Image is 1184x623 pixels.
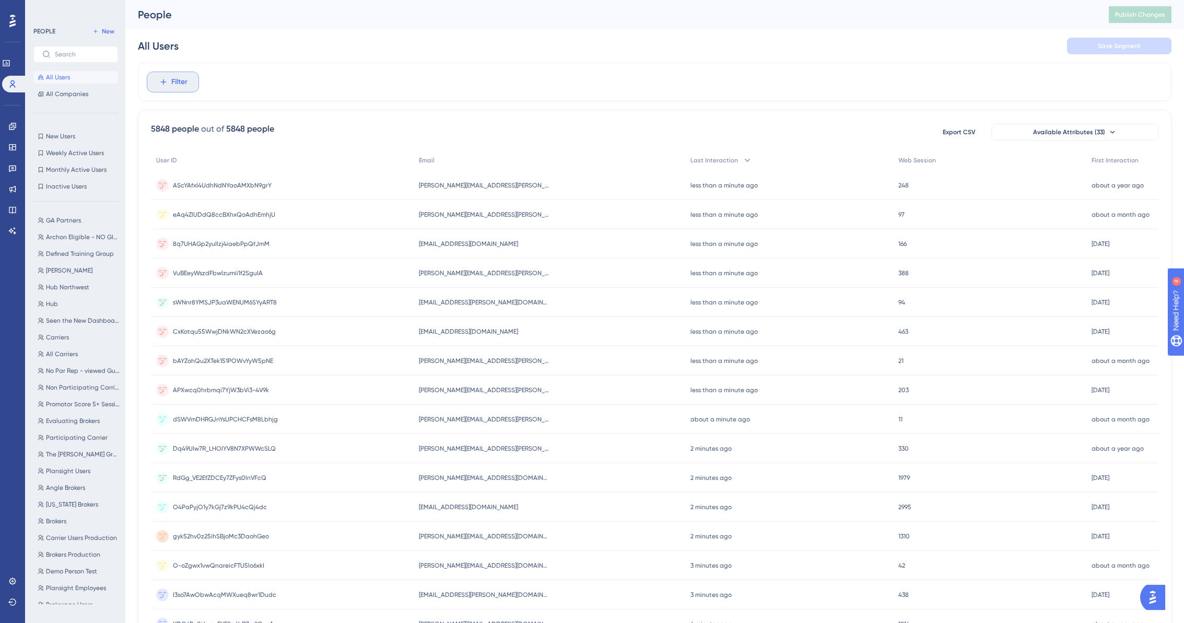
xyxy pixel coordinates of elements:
[33,381,124,394] button: Non Participating Carriers
[46,367,120,375] span: No Par Rep - viewed Guide
[898,156,936,164] span: Web Session
[419,156,435,164] span: Email
[1092,533,1109,540] time: [DATE]
[171,76,187,88] span: Filter
[1115,10,1165,19] span: Publish Changes
[1092,503,1109,511] time: [DATE]
[33,314,124,327] button: Seen the New Dashboard Announcement-1-2
[690,591,732,598] time: 3 minutes ago
[46,182,87,191] span: Inactive Users
[73,5,76,14] div: 4
[46,300,58,308] span: Hub
[419,415,549,424] span: [PERSON_NAME][EMAIL_ADDRESS][PERSON_NAME][DOMAIN_NAME]
[1092,240,1109,248] time: [DATE]
[33,163,118,176] button: Monthly Active Users
[419,532,549,540] span: [PERSON_NAME][EMAIL_ADDRESS][DOMAIN_NAME]
[33,298,124,310] button: Hub
[33,398,124,410] button: Promotor Score 5+ Sessions
[55,51,109,58] input: Search
[46,567,97,575] span: Demo Person Test
[690,299,758,306] time: less than a minute ago
[898,240,907,248] span: 166
[33,348,124,360] button: All Carriers
[419,269,549,277] span: [PERSON_NAME][EMAIL_ADDRESS][PERSON_NAME][DOMAIN_NAME]
[151,123,199,135] div: 5848 people
[898,532,910,540] span: 1310
[46,467,90,475] span: Plansight Users
[33,27,55,36] div: PEOPLE
[1092,416,1150,423] time: about a month ago
[1092,156,1139,164] span: First Interaction
[173,444,276,453] span: Dq49UIw7R_LHOlYV8N7XPWWcSLQ
[46,433,108,442] span: Participating Carrier
[690,503,732,511] time: 2 minutes ago
[46,550,100,559] span: Brokers Production
[138,39,179,53] div: All Users
[690,533,732,540] time: 2 minutes ago
[147,72,199,92] button: Filter
[419,210,549,219] span: [PERSON_NAME][EMAIL_ADDRESS][PERSON_NAME][DOMAIN_NAME]
[33,281,124,293] button: Hub Northwest
[1067,38,1171,54] button: Save Segment
[46,149,104,157] span: Weekly Active Users
[33,331,124,344] button: Carriers
[690,328,758,335] time: less than a minute ago
[33,448,124,461] button: The [PERSON_NAME] Group
[156,156,177,164] span: User ID
[33,415,124,427] button: Evaluating Brokers
[46,266,92,275] span: [PERSON_NAME]
[419,591,549,599] span: [EMAIL_ADDRESS][PERSON_NAME][DOMAIN_NAME]
[33,515,124,527] button: Brokers
[46,90,88,98] span: All Companies
[1092,386,1109,394] time: [DATE]
[33,147,118,159] button: Weekly Active Users
[690,156,738,164] span: Last Interaction
[25,3,65,15] span: Need Help?
[46,450,120,459] span: The [PERSON_NAME] Group
[46,484,85,492] span: Angle Brokers
[46,383,120,392] span: Non Participating Carriers
[1092,357,1150,365] time: about a month ago
[1092,591,1109,598] time: [DATE]
[33,481,124,494] button: Angle Brokers
[33,598,124,611] button: Brokerage Users
[690,211,758,218] time: less than a minute ago
[46,283,89,291] span: Hub Northwest
[46,132,75,140] span: New Users
[173,269,263,277] span: VuBEeyWszdFbwlzumii1f2SguIA
[33,264,124,277] button: [PERSON_NAME]
[46,233,120,241] span: Archon Eligible - NO GIS Hub [US_STATE] or Magellan
[419,386,549,394] span: [PERSON_NAME][EMAIL_ADDRESS][PERSON_NAME][DOMAIN_NAME]
[33,465,124,477] button: Plansight Users
[898,357,904,365] span: 21
[226,123,274,135] div: 5848 people
[173,532,269,540] span: gyk52hv0z25ihSBjoMc3DaohGeo
[419,474,549,482] span: [PERSON_NAME][EMAIL_ADDRESS][DOMAIN_NAME]
[898,181,909,190] span: 248
[46,584,106,592] span: Plansight Employees
[1092,182,1144,189] time: about a year ago
[419,357,549,365] span: [PERSON_NAME][EMAIL_ADDRESS][PERSON_NAME][DOMAIN_NAME]
[898,503,911,511] span: 2995
[46,350,78,358] span: All Carriers
[173,327,276,336] span: CxKotqu55WwjDNkWN2cXVezao6g
[419,444,549,453] span: [PERSON_NAME][EMAIL_ADDRESS][PERSON_NAME][DOMAIN_NAME]
[46,500,98,509] span: [US_STATE] Brokers
[1109,6,1171,23] button: Publish Changes
[991,124,1158,140] button: Available Attributes (33)
[173,474,266,482] span: RdGg_VE2EfZDCEy7ZFys0lnVFcQ
[33,582,124,594] button: Plansight Employees
[1140,582,1171,613] iframe: UserGuiding AI Assistant Launcher
[690,240,758,248] time: less than a minute ago
[46,333,69,342] span: Carriers
[1092,269,1109,277] time: [DATE]
[46,73,70,81] span: All Users
[898,327,908,336] span: 463
[173,210,275,219] span: eAq4ZlUDdQ8ccBXhxQoAdhEmhjU
[1092,474,1109,481] time: [DATE]
[33,431,124,444] button: Participating Carrier
[33,365,124,377] button: No Par Rep - viewed Guide
[898,298,905,307] span: 94
[898,474,910,482] span: 1979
